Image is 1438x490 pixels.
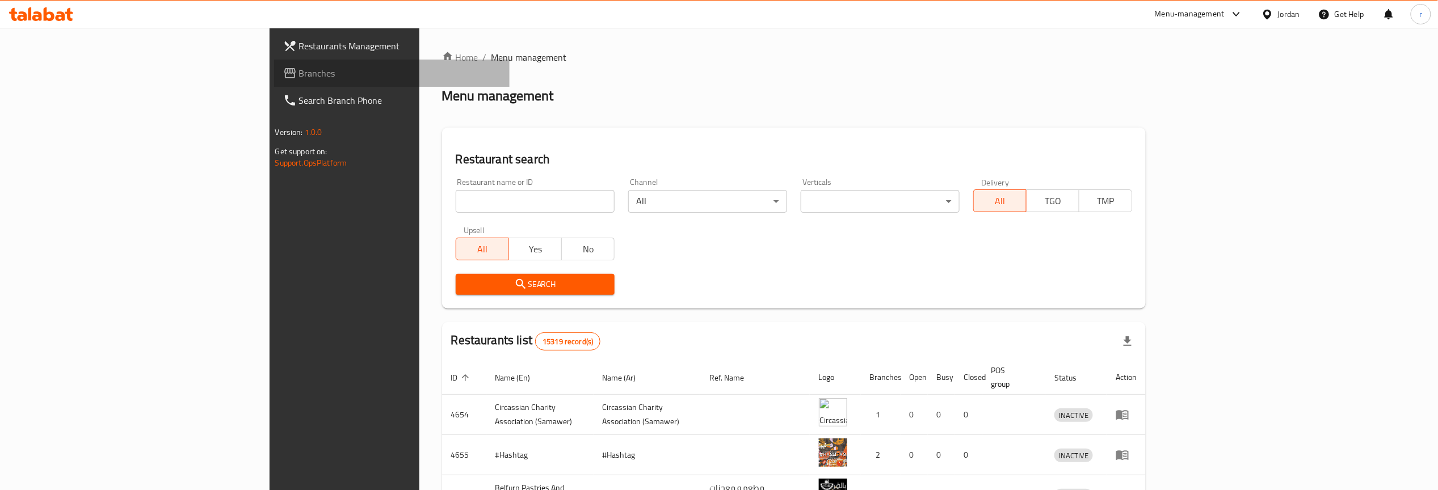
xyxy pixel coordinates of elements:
[819,438,847,467] img: #Hashtag
[973,189,1027,212] button: All
[451,371,473,385] span: ID
[442,87,554,105] h2: Menu management
[928,360,955,395] th: Busy
[901,435,928,475] td: 0
[955,360,982,395] th: Closed
[1114,328,1141,355] div: Export file
[928,435,955,475] td: 0
[1026,189,1079,212] button: TGO
[628,190,787,213] div: All
[461,241,504,257] span: All
[451,332,601,350] h2: Restaurants list
[955,395,982,435] td: 0
[1084,193,1128,209] span: TMP
[275,144,327,159] span: Get support on:
[1116,408,1137,421] div: Menu
[275,155,347,170] a: Support.OpsPlatform
[456,238,509,260] button: All
[274,32,510,60] a: Restaurants Management
[801,190,960,213] div: ​
[810,360,861,395] th: Logo
[1116,448,1137,462] div: Menu
[1155,7,1225,21] div: Menu-management
[928,395,955,435] td: 0
[1031,193,1075,209] span: TGO
[508,238,562,260] button: Yes
[1419,8,1422,20] span: r
[495,371,545,385] span: Name (En)
[861,435,901,475] td: 2
[1079,189,1132,212] button: TMP
[1054,371,1091,385] span: Status
[978,193,1022,209] span: All
[861,360,901,395] th: Branches
[442,50,1146,64] nav: breadcrumb
[566,241,610,257] span: No
[1054,449,1093,462] span: INACTIVE
[299,39,501,53] span: Restaurants Management
[981,178,1010,186] label: Delivery
[274,87,510,114] a: Search Branch Phone
[275,125,303,140] span: Version:
[603,371,651,385] span: Name (Ar)
[305,125,322,140] span: 1.0.0
[901,395,928,435] td: 0
[486,435,594,475] td: #Hashtag
[901,360,928,395] th: Open
[535,332,600,350] div: Total records count
[456,274,615,295] button: Search
[819,398,847,426] img: ​Circassian ​Charity ​Association​ (Samawer)
[299,94,501,107] span: Search Branch Phone
[456,151,1133,168] h2: Restaurant search
[1278,8,1300,20] div: Jordan
[955,435,982,475] td: 0
[465,277,606,292] span: Search
[991,364,1032,391] span: POS group
[464,226,485,234] label: Upsell
[594,435,701,475] td: #Hashtag
[274,60,510,87] a: Branches
[491,50,567,64] span: Menu management
[486,395,594,435] td: ​Circassian ​Charity ​Association​ (Samawer)
[861,395,901,435] td: 1
[561,238,615,260] button: No
[536,336,600,347] span: 15319 record(s)
[456,190,615,213] input: Search for restaurant name or ID..
[594,395,701,435] td: ​Circassian ​Charity ​Association​ (Samawer)
[514,241,557,257] span: Yes
[1107,360,1146,395] th: Action
[709,371,759,385] span: Ref. Name
[299,66,501,80] span: Branches
[1054,409,1093,422] span: INACTIVE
